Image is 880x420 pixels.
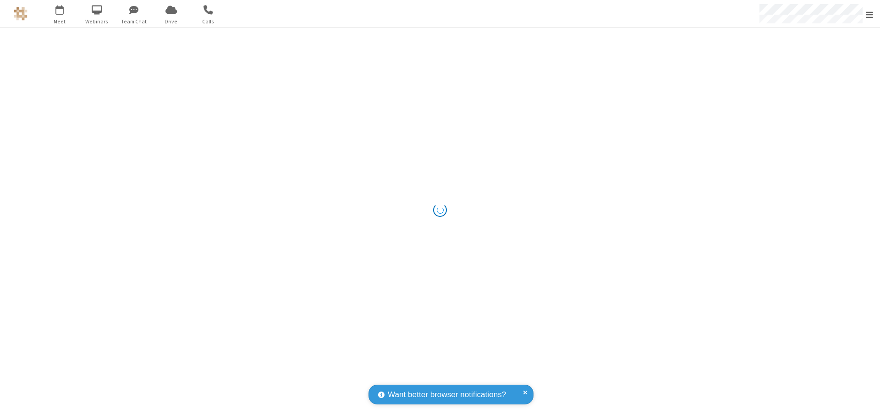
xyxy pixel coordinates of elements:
[14,7,27,21] img: QA Selenium DO NOT DELETE OR CHANGE
[388,389,506,401] span: Want better browser notifications?
[154,17,188,26] span: Drive
[80,17,114,26] span: Webinars
[117,17,151,26] span: Team Chat
[43,17,77,26] span: Meet
[191,17,225,26] span: Calls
